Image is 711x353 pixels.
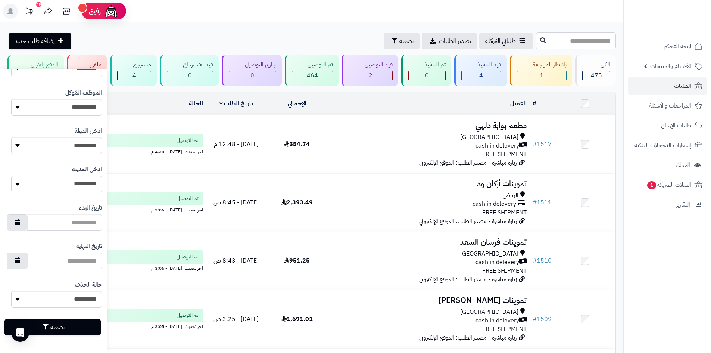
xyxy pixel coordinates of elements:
[510,99,527,108] a: العميل
[330,180,527,188] h3: تموينات أركان ود
[132,71,136,80] span: 4
[485,37,516,46] span: طلباتي المُوكلة
[479,33,533,49] a: طلباتي المُوكلة
[482,150,527,159] span: FREE SHIPMENT
[65,55,109,86] a: ملغي 0
[167,61,213,69] div: قيد الاسترجاع
[460,250,518,258] span: [GEOGRAPHIC_DATA]
[349,71,392,80] div: 2
[533,99,536,108] a: #
[219,99,253,108] a: تاريخ الطلب
[6,55,65,86] a: الدفع بالآجل 0
[508,55,574,86] a: بانتظار المراجعة 1
[330,121,527,130] h3: مطعم بوابة دلهي
[453,55,508,86] a: قيد التنفيذ 4
[674,81,691,91] span: الطلبات
[384,33,420,49] button: تصفية
[439,37,471,46] span: تصدير الطلبات
[369,71,372,80] span: 2
[533,315,537,323] span: #
[167,71,213,80] div: 0
[628,97,707,115] a: المراجعات والأسئلة
[292,61,333,69] div: تم التوصيل
[75,281,102,289] label: حالة الحذف
[284,140,310,149] span: 554.74
[349,61,393,69] div: قيد التوصيل
[117,61,151,69] div: مسترجع
[409,71,445,80] div: 0
[460,133,518,142] span: [GEOGRAPHIC_DATA]
[628,156,707,174] a: العملاء
[482,266,527,275] span: FREE SHIPMENT
[462,71,501,80] div: 4
[15,37,55,46] span: إضافة طلب جديد
[460,308,518,316] span: [GEOGRAPHIC_DATA]
[533,198,537,207] span: #
[213,256,259,265] span: [DATE] - 8:43 ص
[288,99,306,108] a: الإجمالي
[283,55,340,86] a: تم التوصيل 464
[65,89,102,97] label: الموظف المُوكل
[292,71,333,80] div: 464
[307,71,318,80] span: 464
[503,191,518,200] span: الرياض
[76,242,102,251] label: تاريخ النهاية
[574,55,617,86] a: الكل475
[4,319,101,335] button: تصفية
[229,71,276,80] div: 0
[647,181,656,189] span: 1
[408,61,446,69] div: تم التنفيذ
[250,71,254,80] span: 0
[177,137,199,144] span: تم التوصيل
[89,7,101,16] span: رفيق
[533,315,552,323] a: #1509
[628,136,707,154] a: إشعارات التحويلات البنكية
[72,165,102,174] label: ادخل المدينة
[104,4,119,19] img: ai-face.png
[661,120,691,131] span: طلبات الإرجاع
[628,77,707,95] a: الطلبات
[399,37,414,46] span: تصفية
[419,275,517,284] span: زيارة مباشرة - مصدر الطلب: الموقع الإلكتروني
[400,55,453,86] a: تم التنفيذ 0
[517,71,567,80] div: 1
[628,176,707,194] a: السلات المتروكة1
[74,61,102,69] div: ملغي
[36,2,41,7] div: 10
[213,198,259,207] span: [DATE] - 8:45 ص
[533,256,552,265] a: #1510
[419,333,517,342] span: زيارة مباشرة - مصدر الطلب: الموقع الإلكتروني
[20,4,38,21] a: تحديثات المنصة
[582,61,610,69] div: الكل
[340,55,400,86] a: قيد التوصيل 2
[461,61,501,69] div: قيد التنفيذ
[628,37,707,55] a: لوحة التحكم
[177,253,199,261] span: تم التوصيل
[628,196,707,214] a: التقارير
[281,198,313,207] span: 2,393.49
[419,217,517,226] span: زيارة مباشرة - مصدر الطلب: الموقع الإلكتروني
[75,127,102,136] label: ادخل الدولة
[540,71,543,80] span: 1
[158,55,220,86] a: قيد الاسترجاع 0
[109,55,158,86] a: مسترجع 4
[646,180,691,190] span: السلات المتروكة
[473,200,516,208] span: cash in delevery
[475,316,519,325] span: cash in delevery
[591,71,602,80] span: 475
[188,71,192,80] span: 0
[649,100,691,111] span: المراجعات والأسئلة
[9,33,71,49] a: إضافة طلب جديد
[15,61,58,69] div: الدفع بالآجل
[479,71,483,80] span: 4
[660,21,704,37] img: logo-2.png
[475,142,519,150] span: cash in delevery
[482,208,527,217] span: FREE SHIPMENT
[214,140,259,149] span: [DATE] - 12:48 م
[330,238,527,247] h3: تموينات فرسان السعد
[229,61,276,69] div: جاري التوصيل
[422,33,477,49] a: تصدير الطلبات
[475,258,519,267] span: cash in delevery
[330,296,527,305] h3: تموينات [PERSON_NAME]
[177,195,199,202] span: تم التوصيل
